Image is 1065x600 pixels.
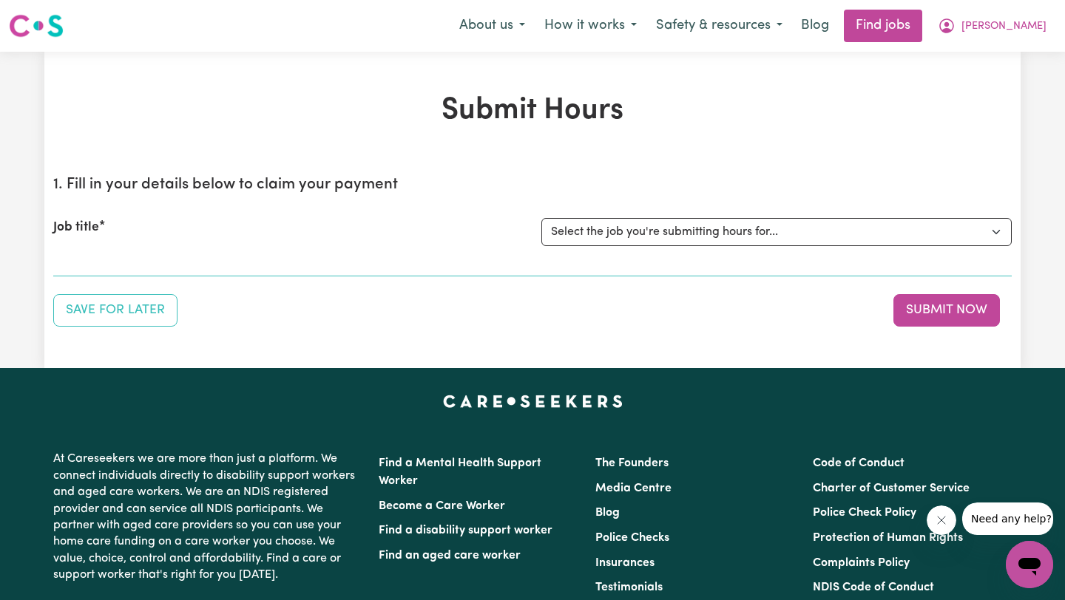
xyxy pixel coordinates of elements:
[595,483,672,494] a: Media Centre
[813,457,905,469] a: Code of Conduct
[813,507,916,519] a: Police Check Policy
[1006,541,1053,588] iframe: Button to launch messaging window
[379,525,552,536] a: Find a disability support worker
[595,557,655,569] a: Insurances
[595,507,620,519] a: Blog
[53,93,1012,129] h1: Submit Hours
[792,10,838,42] a: Blog
[595,457,669,469] a: The Founders
[813,557,910,569] a: Complaints Policy
[595,582,663,593] a: Testimonials
[928,10,1056,41] button: My Account
[962,502,1053,535] iframe: Message from company
[379,500,505,512] a: Become a Care Worker
[9,13,64,39] img: Careseekers logo
[813,483,970,494] a: Charter of Customer Service
[53,176,1012,194] h2: 1. Fill in your details below to claim your payment
[535,10,646,41] button: How it works
[53,294,177,327] button: Save your job report
[450,10,535,41] button: About us
[813,582,934,593] a: NDIS Code of Conduct
[844,10,922,42] a: Find jobs
[961,18,1047,35] span: [PERSON_NAME]
[9,9,64,43] a: Careseekers logo
[379,457,541,487] a: Find a Mental Health Support Worker
[646,10,792,41] button: Safety & resources
[893,294,1000,327] button: Submit your job report
[927,505,956,535] iframe: Close message
[443,395,623,406] a: Careseekers home page
[595,532,669,544] a: Police Checks
[813,532,963,544] a: Protection of Human Rights
[53,445,361,589] p: At Careseekers we are more than just a platform. We connect individuals directly to disability su...
[53,218,99,237] label: Job title
[379,550,521,562] a: Find an aged care worker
